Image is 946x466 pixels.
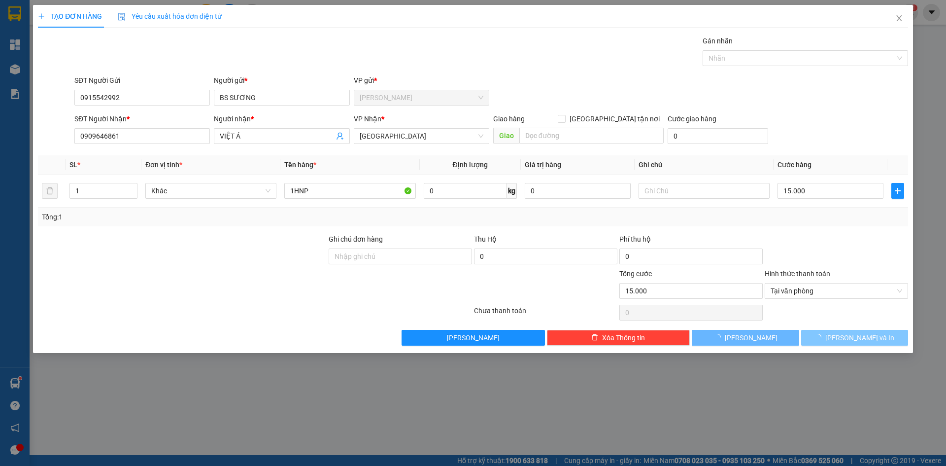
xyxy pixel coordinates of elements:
button: Close [885,5,913,33]
span: Tên hàng [284,161,316,169]
text: CTTLT1508250002 [46,47,179,64]
span: loading [714,334,725,341]
label: Gán nhãn [703,37,733,45]
div: SĐT Người Gửi [74,75,210,86]
span: kg [507,183,517,199]
input: Ghi chú đơn hàng [329,249,472,264]
th: Ghi chú [635,155,774,175]
input: Ghi Chú [639,183,770,199]
input: 0 [525,183,631,199]
span: Sài Gòn [360,129,483,143]
span: Giao [493,128,519,143]
span: Tại văn phòng [771,284,902,298]
span: Khác [151,183,270,198]
div: SĐT Người Nhận [74,113,210,124]
span: loading [814,334,825,341]
div: VP gửi [354,75,489,86]
span: close [895,14,903,22]
span: [PERSON_NAME] [725,332,777,343]
span: Cước hàng [777,161,811,169]
span: [PERSON_NAME] và In [825,332,894,343]
div: Tổng: 1 [42,212,365,222]
span: Định lượng [453,161,488,169]
span: plus [38,13,45,20]
button: [PERSON_NAME] [402,330,545,346]
button: [PERSON_NAME] và In [801,330,908,346]
div: [PERSON_NAME] [5,71,219,97]
button: plus [891,183,904,199]
span: Giá trị hàng [525,161,561,169]
span: [PERSON_NAME] [447,332,500,343]
button: [PERSON_NAME] [692,330,799,346]
label: Hình thức thanh toán [765,270,830,278]
span: plus [892,187,904,195]
button: deleteXóa Thông tin [547,330,690,346]
span: Giao hàng [493,115,525,123]
span: delete [591,334,598,342]
span: [GEOGRAPHIC_DATA] tận nơi [566,113,664,124]
span: Cao Tốc [360,90,483,105]
span: user-add [336,132,344,140]
label: Ghi chú đơn hàng [329,235,383,243]
span: Thu Hộ [474,235,497,243]
img: icon [118,13,126,21]
div: Người gửi [214,75,349,86]
div: Phí thu hộ [619,234,763,249]
span: VP Nhận [354,115,381,123]
input: Dọc đường [519,128,664,143]
input: Cước giao hàng [668,128,768,144]
label: Cước giao hàng [668,115,716,123]
button: delete [42,183,58,199]
div: Người nhận [214,113,349,124]
div: Chưa thanh toán [473,305,618,323]
span: Yêu cầu xuất hóa đơn điện tử [118,12,222,20]
span: Đơn vị tính [145,161,182,169]
span: Tổng cước [619,270,652,278]
span: Xóa Thông tin [602,332,645,343]
span: TẠO ĐƠN HÀNG [38,12,102,20]
input: VD: Bàn, Ghế [284,183,415,199]
span: SL [69,161,77,169]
